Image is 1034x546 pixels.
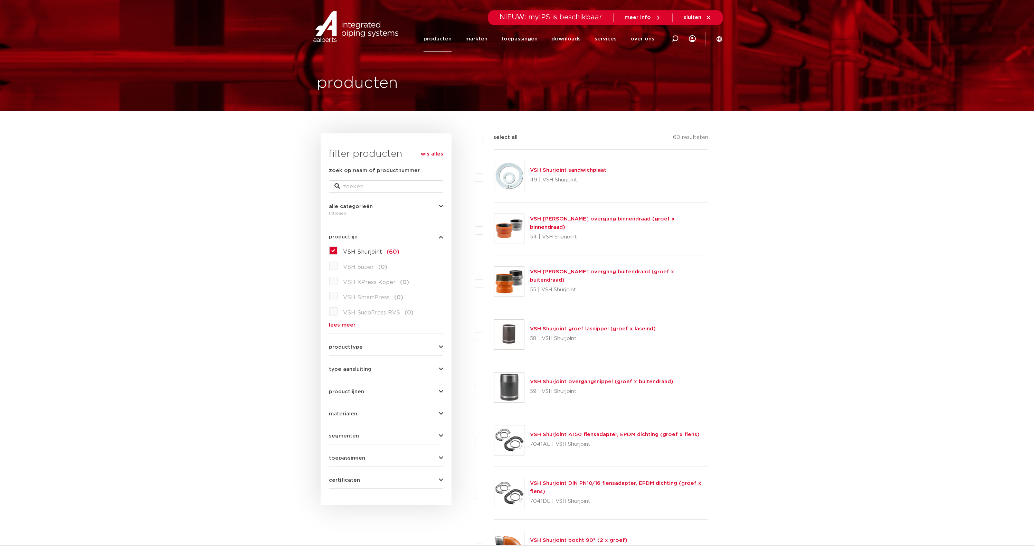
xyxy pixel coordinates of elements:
[673,133,708,144] p: 60 resultaten
[394,295,403,300] span: (0)
[329,478,443,483] button: certificaten
[684,15,712,21] a: sluiten
[329,455,443,461] button: toepassingen
[343,310,400,316] span: VSH SudoPress RVS
[494,320,524,349] img: Thumbnail for VSH Shurjoint groef lasnippel (groef x laseind)
[625,15,651,20] span: meer info
[530,439,700,450] p: 7041AE | VSH Shurjoint
[500,14,602,21] span: NIEUW: myIPS is beschikbaar
[329,389,364,394] span: productlijnen
[530,538,627,543] a: VSH Shurjoint bocht 90° (2 x groef)
[551,26,581,52] a: downloads
[684,15,701,20] span: sluiten
[530,333,656,344] p: 58 | VSH Shurjoint
[530,175,606,186] p: 49 | VSH Shurjoint
[329,209,443,217] div: fittingen
[329,147,443,161] h3: filter producten
[595,26,617,52] a: services
[378,264,387,270] span: (0)
[630,26,654,52] a: over ons
[483,133,518,142] label: select all
[329,204,373,209] span: alle categorieën
[329,234,443,239] button: productlijn
[530,269,674,283] a: VSH [PERSON_NAME] overgang buitendraad (groef x buitendraad)
[329,411,357,416] span: materialen
[329,478,360,483] span: certificaten
[530,496,709,507] p: 7041DE | VSH Shurjoint
[343,249,382,255] span: VSH Shurjoint
[329,433,359,439] span: segmenten
[494,214,524,244] img: Thumbnail for VSH Shurjoint overgang binnendraad (groef x binnendraad)
[625,15,661,21] a: meer info
[424,26,452,52] a: producten
[465,26,487,52] a: markten
[343,280,396,285] span: VSH XPress Koper
[329,234,358,239] span: productlijn
[494,425,524,455] img: Thumbnail for VSH Shurjoint A150 flensadapter, EPDM dichting (groef x flens)
[530,326,656,331] a: VSH Shurjoint groef lasnippel (groef x laseind)
[329,455,365,461] span: toepassingen
[329,411,443,416] button: materialen
[329,180,443,193] input: zoeken
[494,373,524,402] img: Thumbnail for VSH Shurjoint overgangsnippel (groef x buitendraad)
[424,26,654,52] nav: Menu
[501,26,538,52] a: toepassingen
[329,345,363,350] span: producttype
[530,432,700,437] a: VSH Shurjoint A150 flensadapter, EPDM dichting (groef x flens)
[329,204,443,209] button: alle categorieën
[343,264,374,270] span: VSH Super
[494,161,524,191] img: Thumbnail for VSH Shurjoint sandwichplaat
[343,295,390,300] span: VSH SmartPress
[329,367,443,372] button: type aansluiting
[387,249,399,255] span: (60)
[494,267,524,296] img: Thumbnail for VSH Shurjoint overgang buitendraad (groef x buitendraad)
[329,389,443,394] button: productlijnen
[400,280,409,285] span: (0)
[530,284,709,295] p: 55 | VSH Shurjoint
[530,232,709,243] p: 54 | VSH Shurjoint
[530,379,673,384] a: VSH Shurjoint overgangsnippel (groef x buitendraad)
[421,150,443,158] a: wis alles
[530,168,606,173] a: VSH Shurjoint sandwichplaat
[530,216,675,230] a: VSH [PERSON_NAME] overgang binnendraad (groef x binnendraad)
[530,386,673,397] p: 59 | VSH Shurjoint
[329,167,420,175] label: zoek op naam of productnummer
[494,478,524,508] img: Thumbnail for VSH Shurjoint DIN PN10/16 flensadapter, EPDM dichting (groef x flens)
[329,322,443,328] a: lees meer
[329,367,371,372] span: type aansluiting
[329,345,443,350] button: producttype
[405,310,414,316] span: (0)
[530,481,701,494] a: VSH Shurjoint DIN PN10/16 flensadapter, EPDM dichting (groef x flens)
[317,72,398,94] h1: producten
[329,433,443,439] button: segmenten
